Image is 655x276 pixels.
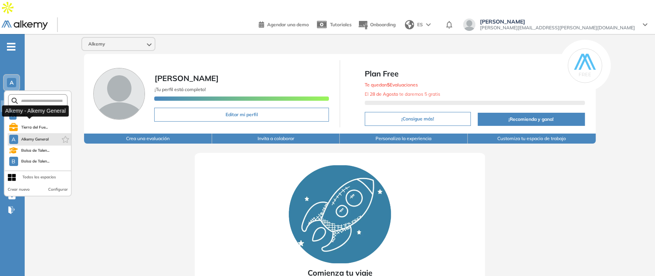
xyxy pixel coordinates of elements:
[426,23,431,26] img: arrow
[480,25,635,31] span: [PERSON_NAME][EMAIL_ADDRESS][PERSON_NAME][DOMAIN_NAME]
[21,158,50,164] span: Bolsa de Talen...
[330,22,352,27] span: Tutoriales
[21,124,48,130] span: Tierra del Fue...
[12,158,15,164] span: B
[315,15,352,35] a: Tutoriales
[21,147,50,154] span: Bolsa de Talen...
[387,82,390,88] b: 5
[289,165,391,263] img: Rocket
[8,186,30,193] button: Crear nuevo
[154,86,205,92] span: ¡Tu perfil está completo!
[417,21,423,28] span: ES
[212,134,340,144] button: Invita a colaborar
[154,108,329,122] button: Editar mi perfil
[259,19,309,29] a: Agendar una demo
[88,41,105,47] span: Alkemy
[93,68,145,120] img: Foto de perfil
[21,136,49,142] span: Alkemy General
[358,17,396,33] button: Onboarding
[7,46,15,47] i: -
[405,20,414,29] img: world
[2,105,69,116] div: Alkemy - Alkemy General
[365,68,585,80] span: Plan Free
[84,134,212,144] button: Crea una evaluación
[48,186,68,193] button: Configurar
[365,112,471,126] button: ¡Consigue más!
[370,91,398,97] b: 28 de Agosto
[365,82,418,88] span: Te quedan Evaluaciones
[22,174,56,180] div: Todos los espacios
[12,136,15,142] span: A
[365,91,440,97] span: El te daremos 5 gratis
[478,113,585,126] button: ¡Recomienda y gana!
[2,20,48,30] img: Logo
[267,22,309,27] span: Agendar una demo
[10,80,13,86] span: A
[468,134,596,144] button: Customiza tu espacio de trabajo
[340,134,468,144] button: Personaliza la experiencia
[154,73,218,83] span: [PERSON_NAME]
[480,19,635,25] span: [PERSON_NAME]
[370,22,396,27] span: Onboarding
